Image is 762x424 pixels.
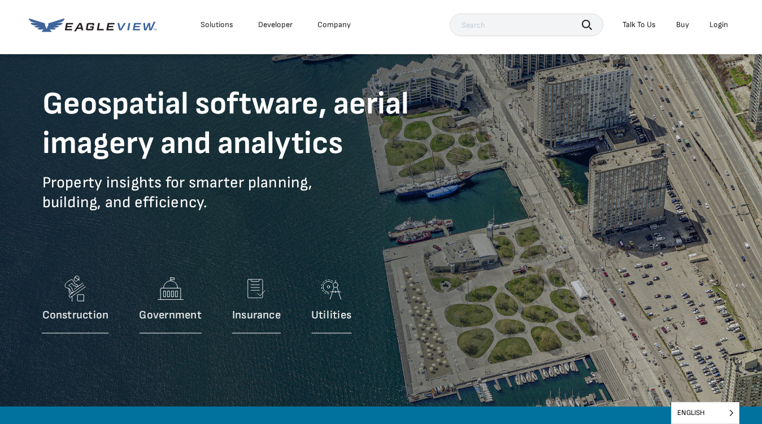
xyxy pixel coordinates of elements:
p: Insurance [232,308,281,322]
p: Government [139,308,201,322]
a: Government [139,272,201,339]
a: Insurance [232,272,281,339]
p: Property insights for smarter planning, building, and efficiency. [42,173,449,229]
a: Utilities [311,272,351,339]
div: Company [317,20,351,30]
h1: Geospatial software, aerial imagery and analytics [42,85,449,164]
p: Utilities [311,308,351,322]
div: Login [709,20,728,30]
a: Construction [42,272,109,339]
a: Buy [676,20,689,30]
input: Search [450,14,603,36]
span: English [672,403,739,423]
a: Developer [258,20,293,30]
div: Solutions [201,20,233,30]
aside: Language selected: English [671,402,739,424]
div: Talk To Us [622,20,656,30]
p: Construction [42,308,109,322]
